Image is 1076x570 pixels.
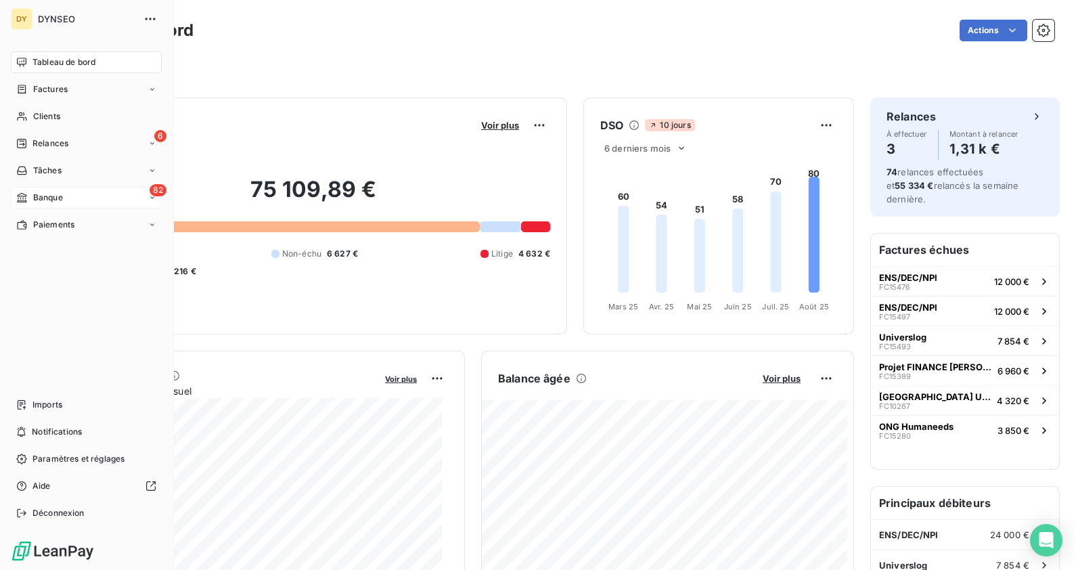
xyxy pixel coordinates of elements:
[871,234,1059,266] h6: Factures échues
[887,108,936,125] h6: Relances
[799,302,829,311] tspan: Août 25
[608,302,638,311] tspan: Mars 25
[871,415,1059,445] button: ONG HumaneedsFC152803 850 €
[282,248,321,260] span: Non-échu
[33,165,62,177] span: Tâches
[645,119,694,131] span: 10 jours
[687,302,712,311] tspan: Mai 25
[649,302,674,311] tspan: Avr. 25
[150,184,166,196] span: 82
[871,266,1059,296] button: ENS/DEC/NPIFC1547612 000 €
[32,453,125,465] span: Paramètres et réglages
[759,372,805,385] button: Voir plus
[11,8,32,30] div: DY
[11,540,95,562] img: Logo LeanPay
[879,361,992,372] span: Projet FINANCE [PERSON_NAME]
[477,119,523,131] button: Voir plus
[11,133,162,154] a: 6Relances
[871,326,1059,355] button: UniverslogFC154937 854 €
[879,302,937,313] span: ENS/DEC/NPI
[994,306,1029,317] span: 12 000 €
[879,332,926,343] span: Universlog
[997,395,1029,406] span: 4 320 €
[997,425,1029,436] span: 3 850 €
[32,507,85,519] span: Déconnexion
[994,276,1029,287] span: 12 000 €
[879,391,991,402] span: [GEOGRAPHIC_DATA] UPEC
[887,167,1018,204] span: relances effectuées et relancés la semaine dernière.
[32,480,51,492] span: Aide
[600,117,623,133] h6: DSO
[38,14,135,24] span: DYNSEO
[11,187,162,209] a: 82Banque
[32,137,68,150] span: Relances
[871,385,1059,415] button: [GEOGRAPHIC_DATA] UPECFC102674 320 €
[997,336,1029,347] span: 7 854 €
[11,475,162,497] a: Aide
[871,487,1059,519] h6: Principaux débiteurs
[170,265,196,278] span: -216 €
[879,283,910,291] span: FC15476
[33,110,60,123] span: Clients
[871,296,1059,326] button: ENS/DEC/NPIFC1549712 000 €
[879,421,954,432] span: ONG Humaneeds
[763,373,801,384] span: Voir plus
[11,106,162,127] a: Clients
[32,426,82,438] span: Notifications
[498,370,570,387] h6: Balance âgée
[33,83,68,95] span: Factures
[879,343,911,351] span: FC15493
[381,372,421,385] button: Voir plus
[879,313,910,321] span: FC15497
[724,302,752,311] tspan: Juin 25
[879,402,910,410] span: FC10267
[11,79,162,100] a: Factures
[11,51,162,73] a: Tableau de bord
[327,248,358,260] span: 6 627 €
[518,248,550,260] span: 4 632 €
[871,355,1059,385] button: Projet FINANCE [PERSON_NAME]FC153896 960 €
[1030,524,1062,556] div: Open Intercom Messenger
[887,130,927,138] span: À effectuer
[154,130,166,142] span: 6
[887,138,927,160] h4: 3
[491,248,513,260] span: Litige
[604,143,671,154] span: 6 derniers mois
[762,302,789,311] tspan: Juil. 25
[385,374,417,384] span: Voir plus
[887,167,897,177] span: 74
[960,20,1027,41] button: Actions
[76,176,550,217] h2: 75 109,89 €
[990,529,1029,540] span: 24 000 €
[11,448,162,470] a: Paramètres et réglages
[33,192,63,204] span: Banque
[879,372,911,380] span: FC15389
[879,529,939,540] span: ENS/DEC/NPI
[33,219,74,231] span: Paiements
[11,214,162,236] a: Paiements
[32,56,95,68] span: Tableau de bord
[895,180,933,191] span: 55 334 €
[949,138,1018,160] h4: 1,31 k €
[11,160,162,181] a: Tâches
[76,384,376,398] span: Chiffre d'affaires mensuel
[879,432,911,440] span: FC15280
[11,394,162,416] a: Imports
[32,399,62,411] span: Imports
[481,120,519,131] span: Voir plus
[949,130,1018,138] span: Montant à relancer
[879,272,937,283] span: ENS/DEC/NPI
[997,366,1029,376] span: 6 960 €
